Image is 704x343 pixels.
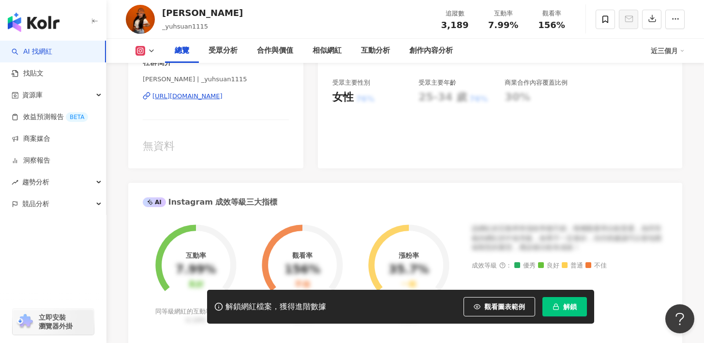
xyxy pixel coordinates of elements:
div: 156% [285,263,320,277]
div: 女性 [332,90,354,105]
div: 相似網紅 [313,45,342,57]
a: 找貼文 [12,69,44,78]
span: 趨勢分析 [22,171,49,193]
div: 追蹤數 [436,9,473,18]
span: 觀看圖表範例 [484,303,525,311]
div: 解鎖網紅檔案，獲得進階數據 [225,302,326,312]
div: 受眾主要性別 [332,78,370,87]
span: 7.99% [488,20,518,30]
span: 立即安裝 瀏覽器外掛 [39,313,73,330]
a: searchAI 找網紅 [12,47,52,57]
img: logo [8,13,60,32]
div: 近三個月 [651,43,685,59]
div: [URL][DOMAIN_NAME] [152,92,223,101]
span: _yuhsuan1115 [162,23,208,30]
button: 觀看圖表範例 [464,297,535,316]
div: 該網紅的互動率和漲粉率都不錯，唯獨觀看率比較普通，為同等級的網紅的中低等級，效果不一定會好，但仍然建議可以發包開箱類型的案型，應該會比較有成效！ [472,224,668,253]
span: 普通 [562,262,583,269]
div: 無資料 [143,139,289,154]
a: 洞察報告 [12,156,50,165]
span: 競品分析 [22,193,49,215]
span: 解鎖 [563,303,577,311]
div: 漲粉率 [399,252,419,259]
div: 觀看率 [533,9,570,18]
span: [PERSON_NAME] | _yuhsuan1115 [143,75,289,84]
div: 一般 [401,280,417,289]
div: 受眾主要年齡 [419,78,456,87]
div: 35.7% [389,263,429,277]
div: 受眾分析 [209,45,238,57]
div: Instagram 成效等級三大指標 [143,197,277,208]
a: 效益預測報告BETA [12,112,88,122]
a: chrome extension立即安裝 瀏覽器外掛 [13,309,94,335]
div: AI [143,197,166,207]
img: KOL Avatar [126,5,155,34]
span: 良好 [538,262,559,269]
span: 資源庫 [22,84,43,106]
span: 優秀 [514,262,536,269]
div: 7.99% [176,263,216,277]
a: 商案媒合 [12,134,50,144]
div: 合作與價值 [257,45,293,57]
span: 3,189 [441,20,469,30]
img: chrome extension [15,314,34,329]
div: 互動分析 [361,45,390,57]
div: 不佳 [295,280,310,289]
div: 良好 [188,280,204,289]
span: 156% [538,20,565,30]
button: 解鎖 [542,297,587,316]
div: 互動率 [485,9,522,18]
div: 成效等級 ： [472,262,668,269]
div: 總覽 [175,45,189,57]
div: 商業合作內容覆蓋比例 [505,78,568,87]
div: [PERSON_NAME] [162,7,243,19]
div: 觀看率 [292,252,313,259]
span: rise [12,179,18,186]
div: 互動率 [186,252,206,259]
a: [URL][DOMAIN_NAME] [143,92,289,101]
span: 不佳 [585,262,607,269]
div: 創作內容分析 [409,45,453,57]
